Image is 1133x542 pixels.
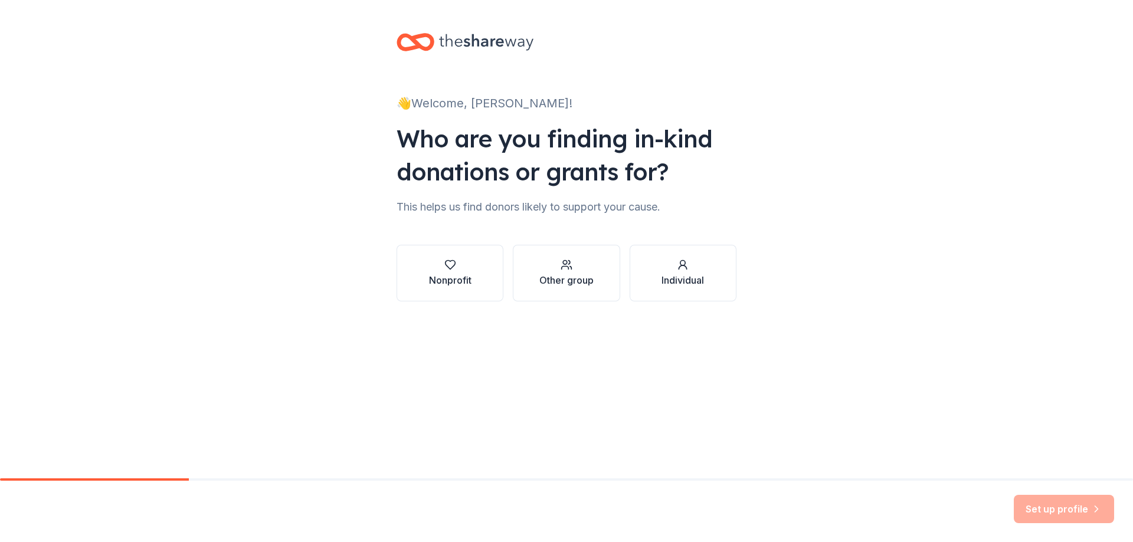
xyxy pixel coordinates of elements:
div: Individual [662,273,704,287]
button: Other group [513,245,620,301]
button: Individual [630,245,736,301]
div: Nonprofit [429,273,471,287]
div: 👋 Welcome, [PERSON_NAME]! [397,94,736,113]
div: Who are you finding in-kind donations or grants for? [397,122,736,188]
button: Nonprofit [397,245,503,301]
div: This helps us find donors likely to support your cause. [397,198,736,216]
div: Other group [539,273,594,287]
